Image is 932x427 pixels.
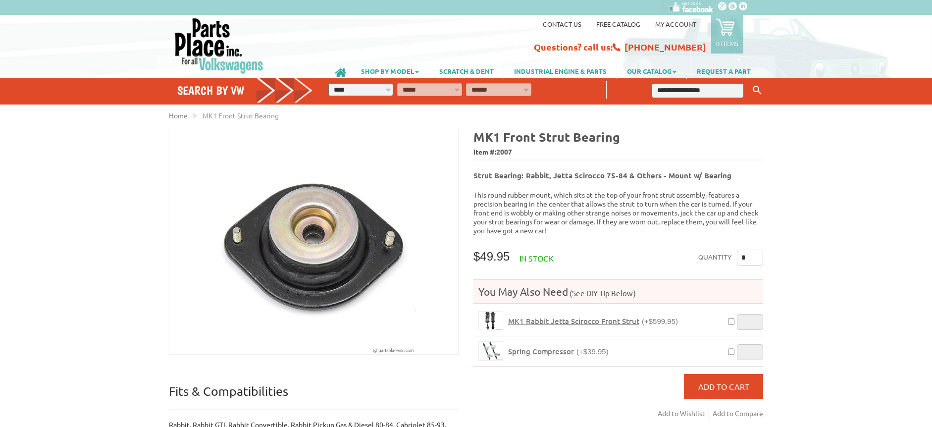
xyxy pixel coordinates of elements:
[698,250,732,266] label: Quantity
[508,317,678,326] a: MK1 Rabbit Jetta Scirocco Front Strut(+$599.95)
[716,39,738,48] p: 0 items
[713,407,763,420] a: Add to Compare
[687,62,761,79] a: REQUEST A PART
[169,111,188,120] a: Home
[655,20,696,28] a: My Account
[473,190,763,235] p: This round rubber mount, which sits at the top of your front strut assembly, features a precision...
[711,15,743,53] a: 0 items
[169,383,459,410] p: Fits & Compatibilities
[473,145,763,160] span: Item #:
[617,62,686,79] a: OUR CATALOG
[642,317,678,325] span: (+$599.95)
[698,381,749,391] span: Add to Cart
[684,374,763,399] button: Add to Cart
[473,170,731,180] b: Strut Bearing: Rabbit, Jetta Scirocco 75-84 & Others - Mount w/ Bearing
[473,129,620,145] b: MK1 Front Strut Bearing
[473,250,510,263] span: $49.95
[508,316,639,326] span: MK1 Rabbit Jetta Scirocco Front Strut
[429,62,504,79] a: SCRATCH & DENT
[479,342,503,360] img: Spring Compressor
[658,407,709,420] a: Add to Wishlist
[177,83,313,98] h4: Search by VW
[504,62,617,79] a: INDUSTRIAL ENGINE & PARTS
[508,347,609,356] a: Spring Compressor(+$39.95)
[750,82,765,99] button: Keyword Search
[478,311,503,330] a: MK1 Rabbit Jetta Scirocco Front Strut
[576,347,609,356] span: (+$39.95)
[473,285,763,298] h4: You May Also Need
[508,346,574,356] span: Spring Compressor
[568,288,636,298] span: (See DIY Tip Below)
[479,312,503,330] img: MK1 Rabbit Jetta Scirocco Front Strut
[478,341,503,361] a: Spring Compressor
[543,20,581,28] a: Contact us
[203,111,279,120] span: MK1 Front Strut Bearing
[169,129,458,354] img: MK1 Front Strut Bearing
[519,253,554,263] span: In stock
[596,20,640,28] a: Free Catalog
[174,17,264,74] img: Parts Place Inc!
[351,62,429,79] a: SHOP BY MODEL
[496,147,512,156] span: 2007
